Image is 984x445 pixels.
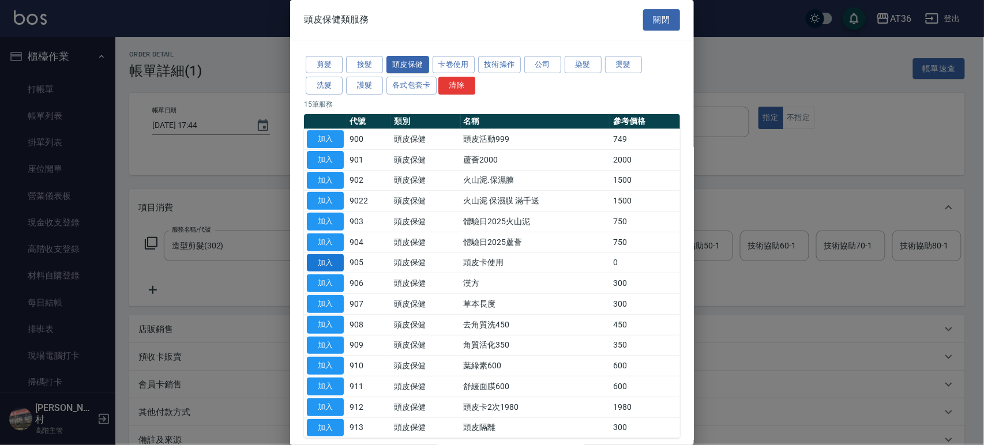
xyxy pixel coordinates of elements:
button: 染髮 [565,56,602,74]
td: 9022 [347,191,391,212]
td: 0 [610,252,680,273]
td: 300 [610,417,680,438]
td: 頭皮保健 [391,232,461,252]
td: 頭皮保健 [391,314,461,335]
td: 頭皮保健 [391,376,461,397]
button: 技術操作 [478,56,521,74]
td: 749 [610,129,680,150]
td: 頭皮保健 [391,335,461,356]
td: 頭皮保健 [391,397,461,417]
button: 加入 [307,213,344,231]
td: 912 [347,397,391,417]
button: 清除 [438,77,475,95]
button: 頭皮保健 [386,56,429,74]
td: 草本長度 [461,294,611,315]
button: 接髮 [346,56,383,74]
button: 燙髮 [605,56,642,74]
button: 加入 [307,151,344,169]
td: 910 [347,356,391,376]
td: 頭皮保健 [391,356,461,376]
td: 1500 [610,170,680,191]
td: 體驗日2025火山泥 [461,212,611,232]
td: 913 [347,417,391,438]
td: 450 [610,314,680,335]
button: 加入 [307,337,344,355]
td: 頭皮卡使用 [461,252,611,273]
p: 15 筆服務 [304,99,680,110]
td: 1980 [610,397,680,417]
button: 護髮 [346,77,383,95]
td: 頭皮保健 [391,417,461,438]
td: 葉綠素600 [461,356,611,376]
td: 漢方 [461,273,611,294]
td: 600 [610,376,680,397]
td: 909 [347,335,391,356]
th: 代號 [347,114,391,129]
td: 900 [347,129,391,150]
td: 300 [610,294,680,315]
td: 750 [610,232,680,252]
td: 2000 [610,149,680,170]
button: 加入 [307,295,344,313]
button: 加入 [307,378,344,395]
td: 頭皮保健 [391,212,461,232]
td: 頭皮保健 [391,129,461,150]
th: 類別 [391,114,461,129]
td: 頭皮保健 [391,191,461,212]
td: 911 [347,376,391,397]
td: 350 [610,335,680,356]
td: 頭皮保健 [391,273,461,294]
button: 各式包套卡 [386,77,437,95]
button: 加入 [307,233,344,251]
td: 頭皮保健 [391,149,461,170]
td: 頭皮保健 [391,252,461,273]
td: 火山泥.保濕膜 [461,170,611,191]
td: 去角質洗450 [461,314,611,335]
td: 頭皮保健 [391,294,461,315]
td: 火山泥 保濕膜 滿千送 [461,191,611,212]
button: 公司 [524,56,561,74]
td: 904 [347,232,391,252]
td: 頭皮隔離 [461,417,611,438]
td: 905 [347,252,391,273]
button: 卡卷使用 [433,56,475,74]
td: 角質活化350 [461,335,611,356]
td: 750 [610,212,680,232]
button: 加入 [307,419,344,437]
span: 頭皮保健類服務 [304,14,369,25]
td: 903 [347,212,391,232]
td: 舒緩面膜600 [461,376,611,397]
button: 加入 [307,172,344,190]
td: 1500 [610,191,680,212]
button: 加入 [307,357,344,375]
td: 906 [347,273,391,294]
button: 加入 [307,192,344,210]
button: 洗髮 [306,77,343,95]
td: 頭皮保健 [391,170,461,191]
td: 頭皮活動999 [461,129,611,150]
button: 加入 [307,398,344,416]
button: 加入 [307,316,344,334]
button: 加入 [307,254,344,272]
button: 加入 [307,130,344,148]
button: 關閉 [643,9,680,31]
td: 300 [610,273,680,294]
th: 參考價格 [610,114,680,129]
button: 剪髮 [306,56,343,74]
td: 蘆薈2000 [461,149,611,170]
td: 901 [347,149,391,170]
th: 名稱 [461,114,611,129]
td: 600 [610,356,680,376]
td: 體驗日2025蘆薈 [461,232,611,252]
td: 908 [347,314,391,335]
td: 907 [347,294,391,315]
td: 902 [347,170,391,191]
button: 加入 [307,274,344,292]
td: 頭皮卡2次1980 [461,397,611,417]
